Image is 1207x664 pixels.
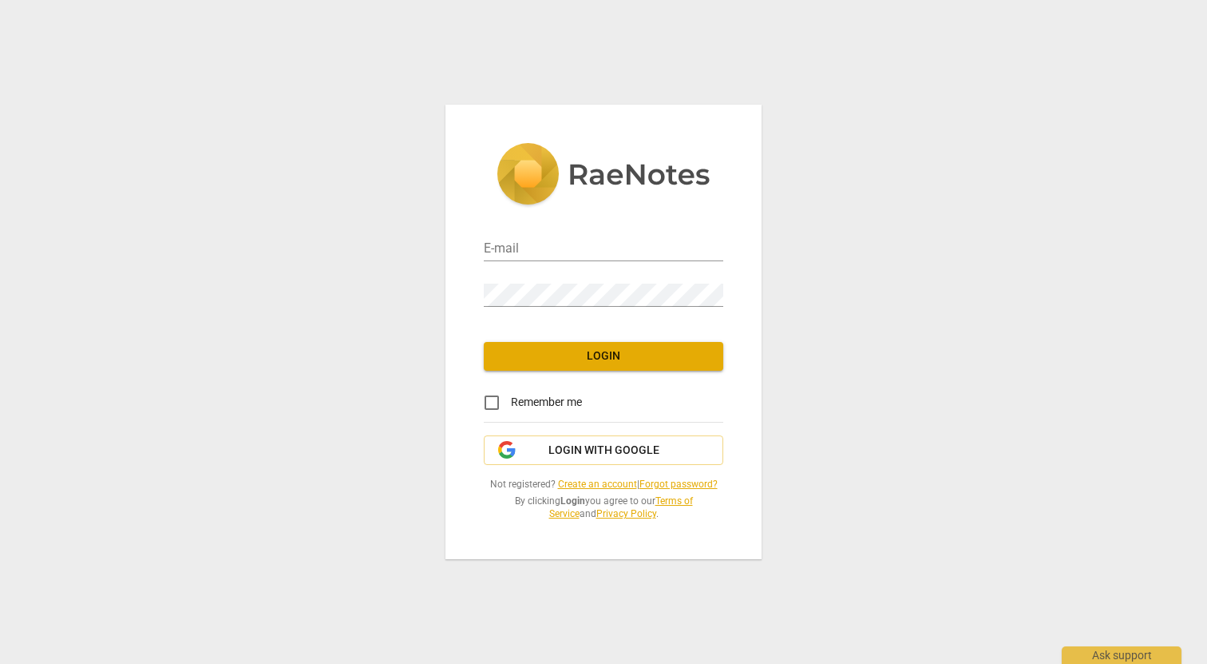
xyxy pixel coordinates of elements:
div: Ask support [1062,646,1181,664]
span: Remember me [511,394,582,411]
span: Login with Google [548,443,659,459]
span: Login [497,348,710,364]
b: Login [560,495,585,507]
span: Not registered? | [484,478,723,491]
button: Login with Google [484,435,723,466]
a: Terms of Service [549,495,693,520]
a: Privacy Policy [596,508,656,519]
img: 5ac2273c67554f335776073100b6d88f.svg [497,143,710,209]
a: Create an account [558,479,637,490]
a: Forgot password? [639,479,718,490]
button: Login [484,342,723,371]
span: By clicking you agree to our and . [484,495,723,521]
